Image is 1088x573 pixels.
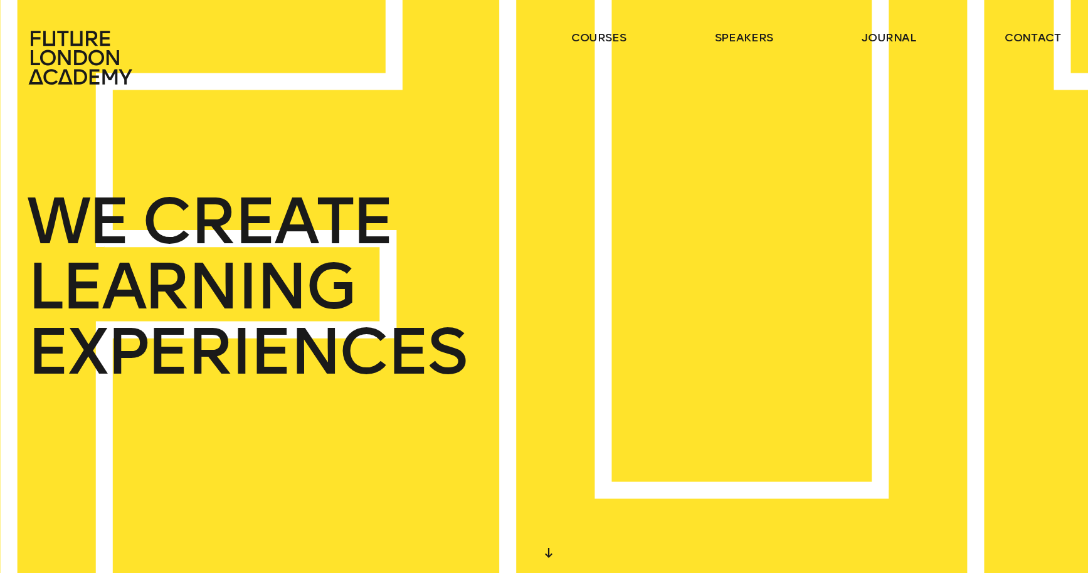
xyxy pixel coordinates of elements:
[27,254,354,319] span: LEARNING
[27,319,466,384] span: EXPERIENCES
[571,30,626,45] a: courses
[27,189,128,254] span: WE
[1005,30,1061,45] a: contact
[142,189,393,254] span: CREATE
[715,30,773,45] a: speakers
[862,30,916,45] a: journal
